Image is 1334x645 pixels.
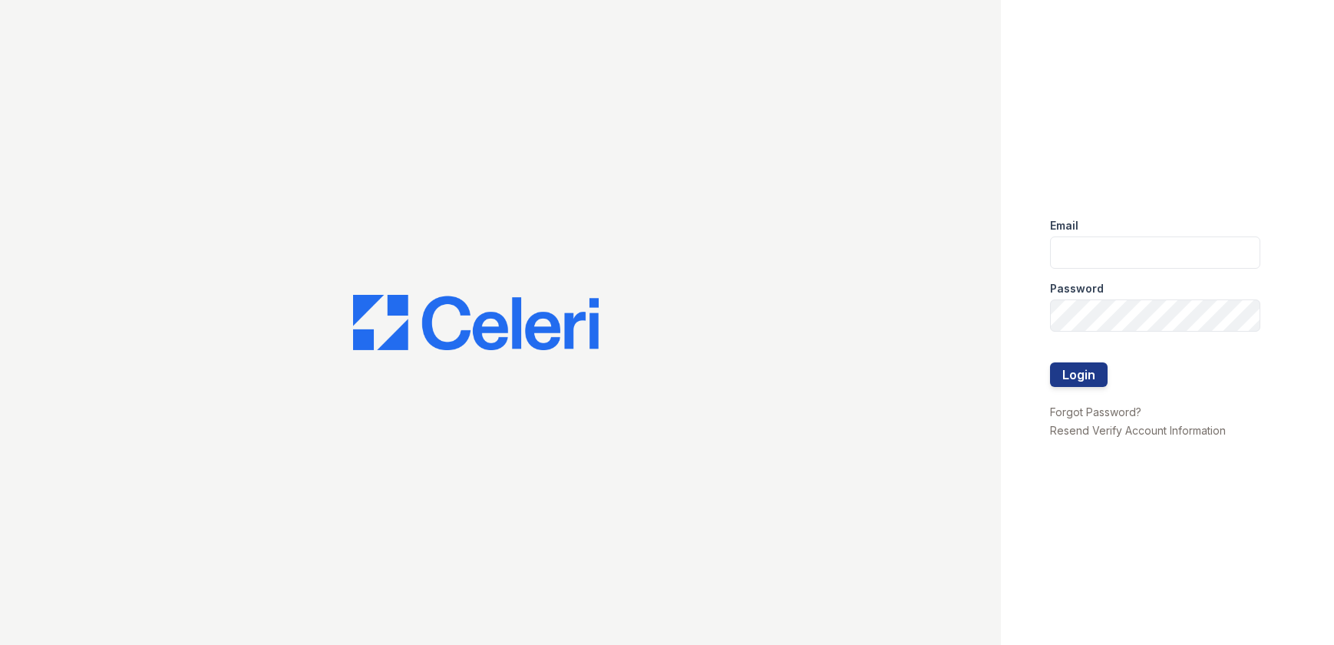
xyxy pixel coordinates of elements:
[353,295,599,350] img: CE_Logo_Blue-a8612792a0a2168367f1c8372b55b34899dd931a85d93a1a3d3e32e68fde9ad4.png
[1050,405,1141,418] a: Forgot Password?
[1050,218,1078,233] label: Email
[1050,362,1108,387] button: Login
[1050,281,1104,296] label: Password
[1050,424,1226,437] a: Resend Verify Account Information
